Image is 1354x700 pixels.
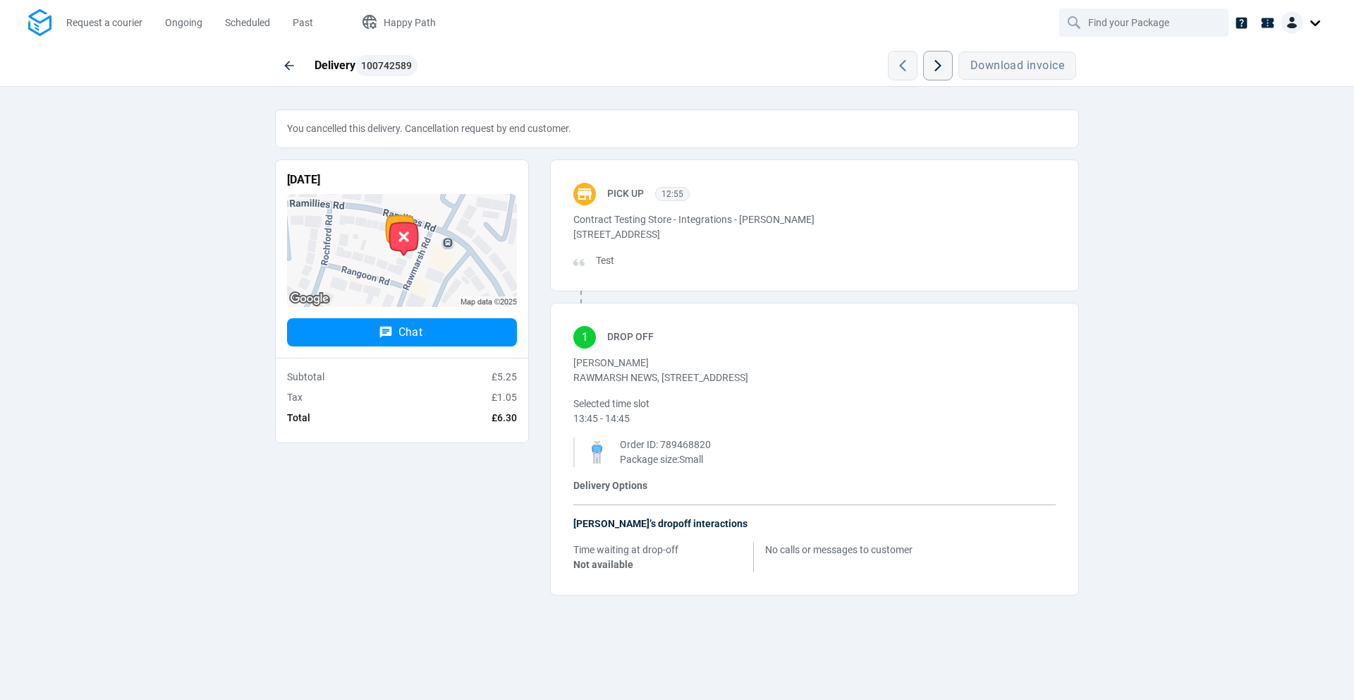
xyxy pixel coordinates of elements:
[679,454,703,465] span: Small
[573,518,748,529] span: [PERSON_NAME]’s dropoff interactions
[361,61,412,71] span: 100742589
[607,331,654,342] span: Drop Off
[573,398,649,409] span: Selected time slot
[225,17,270,28] span: Scheduled
[287,371,324,382] span: Subtotal
[1088,9,1202,36] input: Find your Package
[596,253,614,268] p: Test
[165,17,202,28] span: Ongoing
[287,123,403,134] span: You cancelled this delivery.
[287,412,310,423] span: Total
[492,392,517,403] span: £1.05
[287,173,320,186] span: [DATE]
[293,17,313,28] span: Past
[384,17,436,28] span: Happy Path
[765,543,913,557] span: No calls or messages to customer
[28,9,51,37] img: Logo
[620,437,1044,452] div: Order ID: 789468820
[573,559,633,570] span: Not available
[405,123,568,134] span: Cancellation request by end customer
[573,212,1056,227] p: Contract Testing Store - Integrations - [PERSON_NAME]
[398,327,423,338] span: Chat
[573,370,1056,385] p: RAWMARSH NEWS, [STREET_ADDRESS]
[661,189,683,199] span: 12:55
[573,437,1056,467] div: :
[573,326,596,349] div: 1
[573,411,1056,426] span: 13:45 - 14:45
[66,17,142,28] span: Request a courier
[573,227,1056,242] p: [STREET_ADDRESS]
[607,188,644,199] span: Pick up
[355,55,417,76] button: 100742589
[287,318,517,346] button: Chat
[573,544,678,555] span: Time waiting at drop-off
[1281,11,1303,34] img: Client
[287,121,1067,136] p: .
[620,454,677,465] span: Package size
[287,392,303,403] span: Tax
[492,371,517,382] span: £5.25
[315,59,417,72] span: Delivery
[492,412,517,423] span: £6.30
[573,480,647,491] span: Delivery Options
[573,356,1056,370] p: [PERSON_NAME]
